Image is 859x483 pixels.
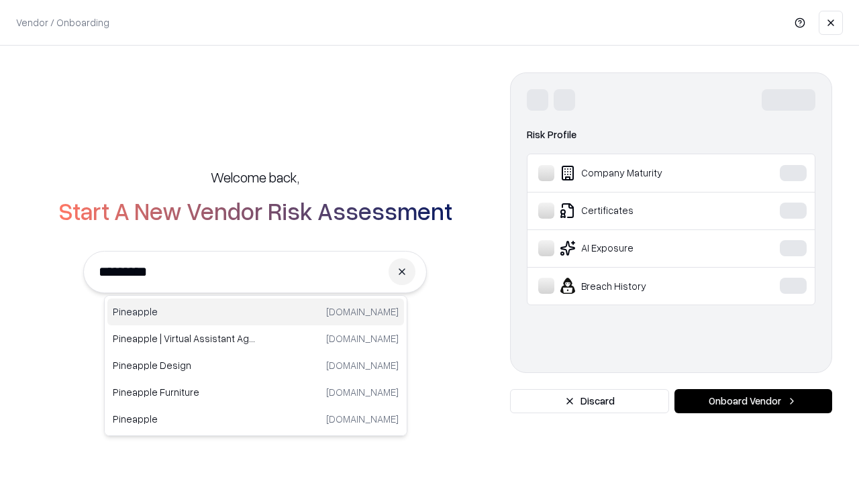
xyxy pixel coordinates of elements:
[113,385,256,399] p: Pineapple Furniture
[538,240,739,256] div: AI Exposure
[538,165,739,181] div: Company Maturity
[527,127,815,143] div: Risk Profile
[113,331,256,345] p: Pineapple | Virtual Assistant Agency
[211,168,299,186] h5: Welcome back,
[538,278,739,294] div: Breach History
[538,203,739,219] div: Certificates
[326,412,399,426] p: [DOMAIN_NAME]
[326,331,399,345] p: [DOMAIN_NAME]
[113,358,256,372] p: Pineapple Design
[510,389,669,413] button: Discard
[113,305,256,319] p: Pineapple
[104,295,407,436] div: Suggestions
[16,15,109,30] p: Vendor / Onboarding
[58,197,452,224] h2: Start A New Vendor Risk Assessment
[326,305,399,319] p: [DOMAIN_NAME]
[326,358,399,372] p: [DOMAIN_NAME]
[674,389,832,413] button: Onboard Vendor
[113,412,256,426] p: Pineapple
[326,385,399,399] p: [DOMAIN_NAME]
